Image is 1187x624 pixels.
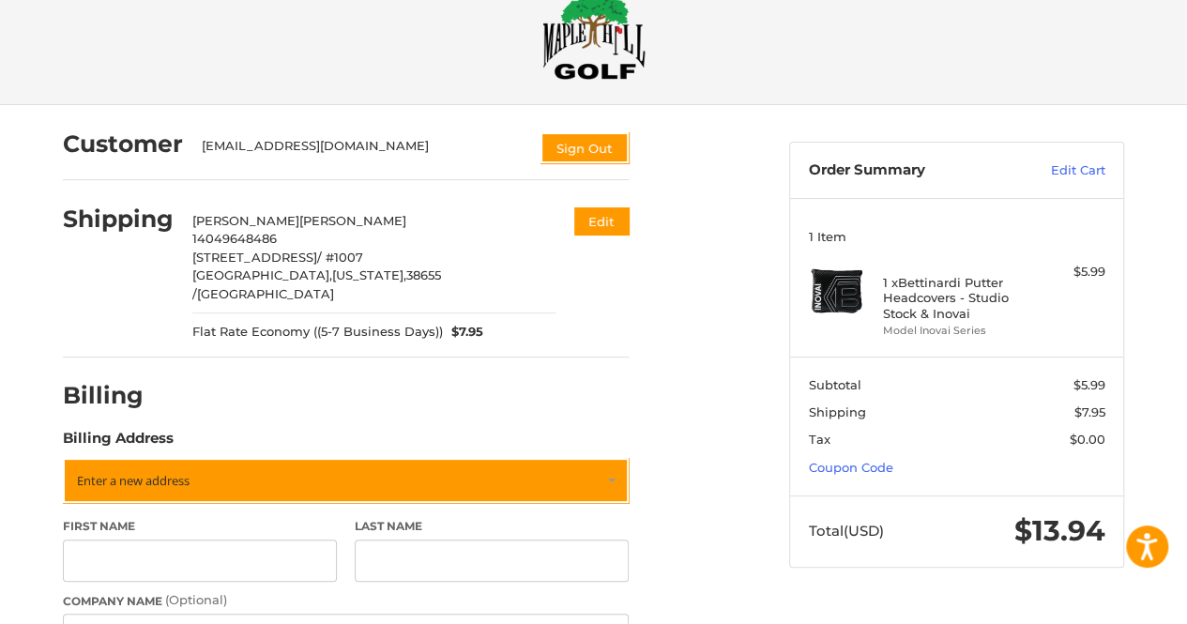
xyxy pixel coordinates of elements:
[443,323,484,342] span: $7.95
[299,213,406,228] span: [PERSON_NAME]
[1011,161,1105,180] a: Edit Cart
[192,267,332,282] span: [GEOGRAPHIC_DATA],
[809,432,830,447] span: Tax
[192,231,277,246] span: 14049648486
[574,207,629,235] button: Edit
[63,518,337,535] label: First Name
[317,250,363,265] span: / #1007
[332,267,406,282] span: [US_STATE],
[540,132,629,163] button: Sign Out
[63,381,173,410] h2: Billing
[1073,377,1105,392] span: $5.99
[192,213,299,228] span: [PERSON_NAME]
[192,267,441,301] span: 38655 /
[809,404,866,419] span: Shipping
[77,472,190,489] span: Enter a new address
[202,137,523,163] div: [EMAIL_ADDRESS][DOMAIN_NAME]
[63,458,629,503] a: Enter or select a different address
[1031,263,1105,282] div: $5.99
[883,323,1027,339] li: Model Inovai Series
[165,592,227,607] small: (Optional)
[63,129,183,159] h2: Customer
[63,205,174,234] h2: Shipping
[197,286,334,301] span: [GEOGRAPHIC_DATA]
[192,323,443,342] span: Flat Rate Economy ((5-7 Business Days))
[192,250,317,265] span: [STREET_ADDRESS]
[809,377,861,392] span: Subtotal
[809,161,1011,180] h3: Order Summary
[63,428,174,458] legend: Billing Address
[809,460,893,475] a: Coupon Code
[809,229,1105,244] h3: 1 Item
[355,518,629,535] label: Last Name
[63,591,629,610] label: Company Name
[1074,404,1105,419] span: $7.95
[1070,432,1105,447] span: $0.00
[883,275,1027,321] h4: 1 x Bettinardi Putter Headcovers - Studio Stock & Inovai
